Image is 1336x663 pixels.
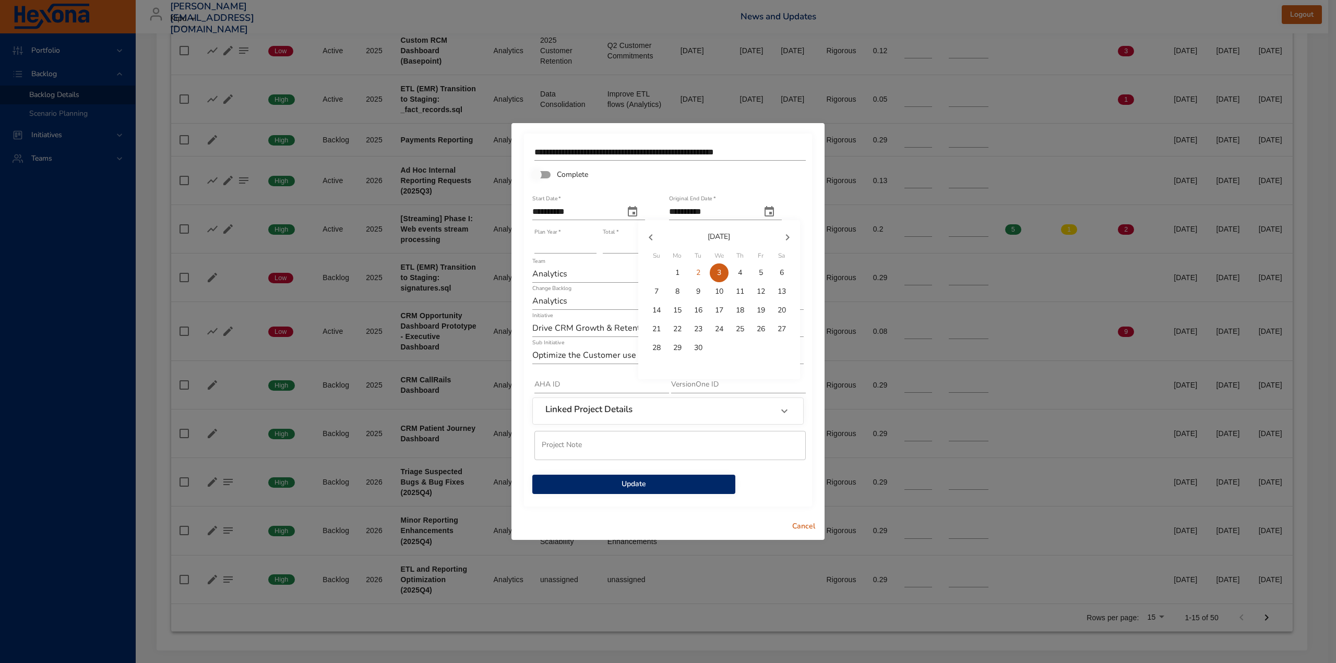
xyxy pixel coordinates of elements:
[738,268,742,278] p: 4
[689,320,708,339] button: 23
[647,320,666,339] button: 21
[689,282,708,301] button: 9
[759,268,763,278] p: 5
[715,305,723,316] p: 17
[694,324,702,334] p: 23
[751,251,770,261] span: Fr
[778,324,786,334] p: 27
[751,282,770,301] button: 12
[772,282,791,301] button: 13
[710,282,729,301] button: 10
[717,268,721,278] p: 3
[675,268,679,278] p: 1
[772,320,791,339] button: 27
[668,339,687,357] button: 29
[731,282,749,301] button: 11
[694,305,702,316] p: 16
[668,282,687,301] button: 8
[757,324,765,334] p: 26
[715,324,723,334] p: 24
[668,263,687,282] button: 1
[710,263,729,282] button: 3
[694,343,702,353] p: 30
[772,251,791,261] span: Sa
[710,320,729,339] button: 24
[696,286,700,297] p: 9
[675,286,679,297] p: 8
[654,286,659,297] p: 7
[736,324,744,334] p: 25
[696,268,700,278] p: 2
[731,320,749,339] button: 25
[751,263,770,282] button: 5
[731,251,749,261] span: Th
[736,305,744,316] p: 18
[647,339,666,357] button: 28
[710,301,729,320] button: 17
[652,324,661,334] p: 21
[778,286,786,297] p: 13
[663,231,775,242] p: [DATE]
[652,343,661,353] p: 28
[751,320,770,339] button: 26
[647,301,666,320] button: 14
[731,301,749,320] button: 18
[736,286,744,297] p: 11
[668,320,687,339] button: 22
[772,263,791,282] button: 6
[715,286,723,297] p: 10
[757,305,765,316] p: 19
[772,301,791,320] button: 20
[689,251,708,261] span: Tu
[689,301,708,320] button: 16
[757,286,765,297] p: 12
[647,251,666,261] span: Su
[652,305,661,316] p: 14
[647,282,666,301] button: 7
[673,343,682,353] p: 29
[673,324,682,334] p: 22
[668,301,687,320] button: 15
[751,301,770,320] button: 19
[689,339,708,357] button: 30
[780,268,784,278] p: 6
[673,305,682,316] p: 15
[731,263,749,282] button: 4
[778,305,786,316] p: 20
[668,251,687,261] span: Mo
[710,251,729,261] span: We
[689,263,708,282] button: 2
